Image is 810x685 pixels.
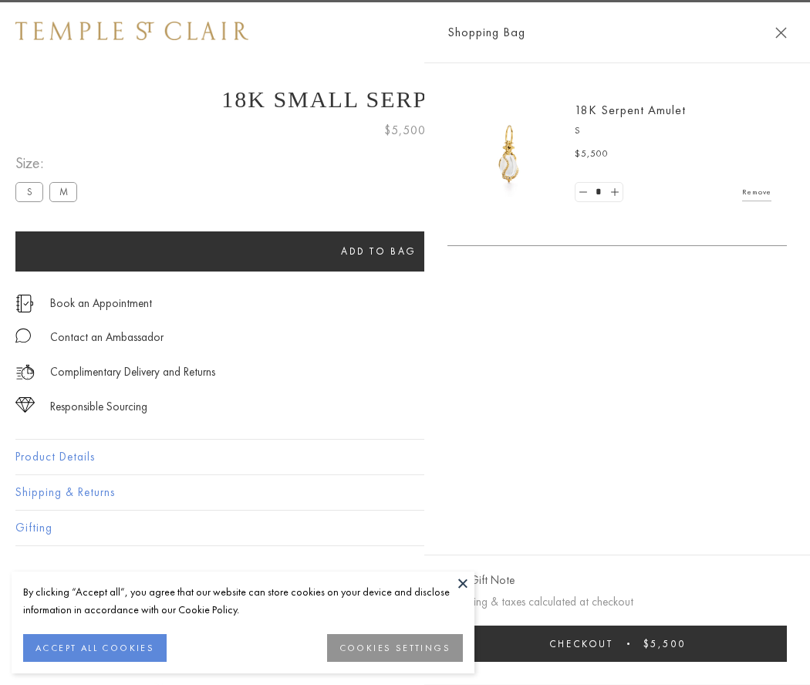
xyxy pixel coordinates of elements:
img: MessageIcon-01_2.svg [15,328,31,343]
span: Shopping Bag [447,22,525,42]
span: $5,500 [575,147,609,162]
p: S [575,123,771,139]
label: M [49,182,77,201]
h1: 18K Small Serpent Amulet [15,86,795,113]
img: icon_sourcing.svg [15,397,35,413]
img: icon_appointment.svg [15,295,34,312]
button: Checkout $5,500 [447,626,787,662]
img: P51836-E11SERPPV [463,108,555,201]
div: By clicking “Accept all”, you agree that our website can store cookies on your device and disclos... [23,583,463,619]
span: Add to bag [341,245,417,258]
span: $5,500 [643,637,686,650]
label: S [15,182,43,201]
img: icon_delivery.svg [15,363,35,382]
a: Set quantity to 0 [575,183,591,202]
p: Complimentary Delivery and Returns [50,363,215,382]
img: Temple St. Clair [15,22,248,40]
div: Contact an Ambassador [50,328,164,347]
button: Close Shopping Bag [775,27,787,39]
button: Shipping & Returns [15,475,795,510]
a: Set quantity to 2 [606,183,622,202]
a: Remove [742,184,771,201]
button: COOKIES SETTINGS [327,634,463,662]
div: Responsible Sourcing [50,397,147,417]
button: Add to bag [15,231,742,272]
button: Gifting [15,511,795,545]
button: Add Gift Note [447,571,515,590]
button: Product Details [15,440,795,474]
p: Shipping & taxes calculated at checkout [447,592,787,612]
button: ACCEPT ALL COOKIES [23,634,167,662]
span: Checkout [549,637,613,650]
a: 18K Serpent Amulet [575,102,686,118]
a: Book an Appointment [50,295,152,312]
span: Size: [15,150,83,176]
span: $5,500 [384,120,426,140]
